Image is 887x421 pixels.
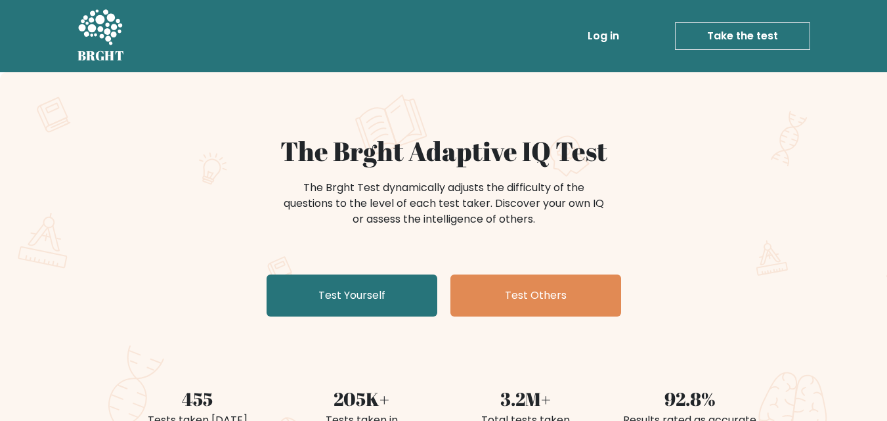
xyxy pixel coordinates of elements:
[77,5,125,67] a: BRGHT
[452,385,600,412] div: 3.2M+
[267,275,437,317] a: Test Yourself
[280,180,608,227] div: The Brght Test dynamically adjusts the difficulty of the questions to the level of each test take...
[288,385,436,412] div: 205K+
[123,385,272,412] div: 455
[77,48,125,64] h5: BRGHT
[582,23,624,49] a: Log in
[675,22,810,50] a: Take the test
[616,385,764,412] div: 92.8%
[450,275,621,317] a: Test Others
[123,135,764,167] h1: The Brght Adaptive IQ Test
